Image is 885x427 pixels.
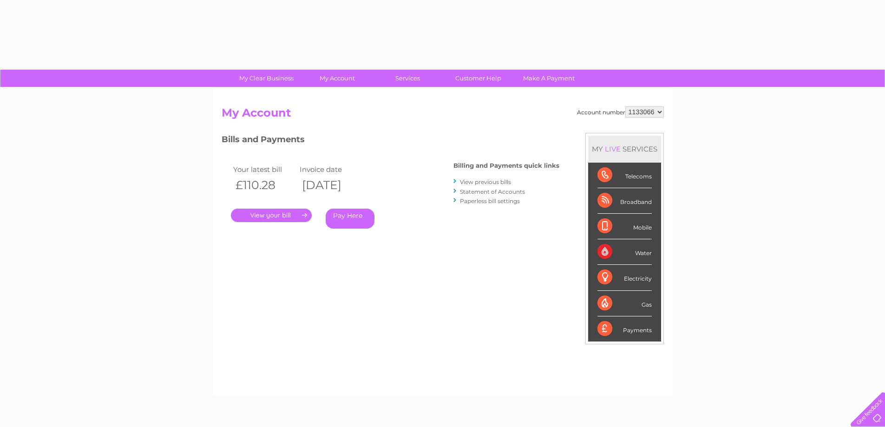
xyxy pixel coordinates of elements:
th: [DATE] [297,176,364,195]
h2: My Account [222,106,664,124]
a: . [231,209,312,222]
a: Services [369,70,446,87]
a: Make A Payment [511,70,587,87]
div: Water [597,239,652,265]
div: Account number [577,106,664,118]
div: Mobile [597,214,652,239]
div: Telecoms [597,163,652,188]
div: Electricity [597,265,652,290]
h3: Bills and Payments [222,133,559,149]
div: LIVE [603,145,623,153]
a: Paperless bill settings [460,197,520,204]
a: View previous bills [460,178,511,185]
a: Pay Here [326,209,374,229]
a: My Account [299,70,375,87]
div: Gas [597,291,652,316]
td: Your latest bill [231,163,298,176]
a: My Clear Business [228,70,305,87]
th: £110.28 [231,176,298,195]
div: MY SERVICES [588,136,661,162]
h4: Billing and Payments quick links [453,162,559,169]
td: Invoice date [297,163,364,176]
a: Statement of Accounts [460,188,525,195]
div: Payments [597,316,652,342]
a: Customer Help [440,70,517,87]
div: Broadband [597,188,652,214]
